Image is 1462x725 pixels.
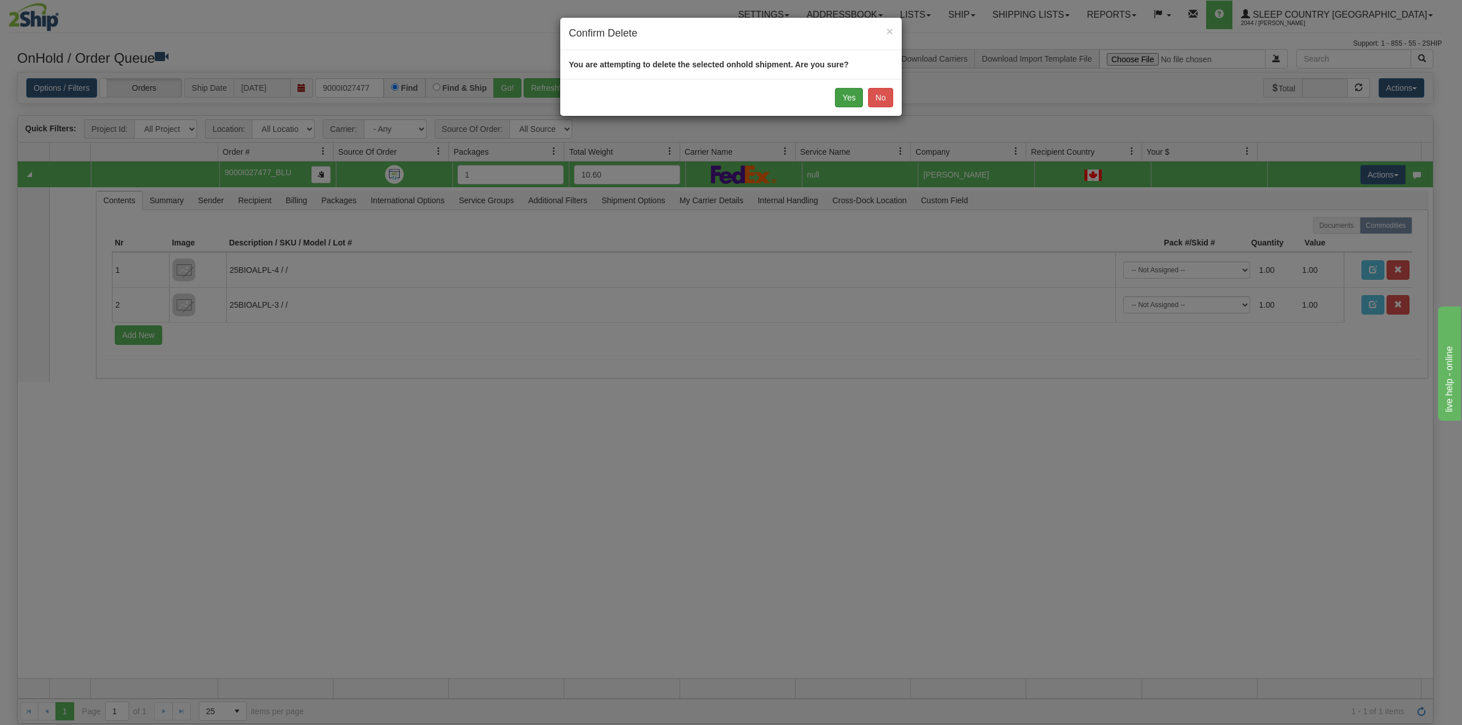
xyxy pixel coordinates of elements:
[868,88,893,107] button: No
[569,26,893,41] h4: Confirm Delete
[569,60,849,69] strong: You are attempting to delete the selected onhold shipment. Are you sure?
[1436,304,1461,421] iframe: chat widget
[886,25,893,38] span: ×
[9,7,106,21] div: live help - online
[886,25,893,37] button: Close
[835,88,863,107] button: Yes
